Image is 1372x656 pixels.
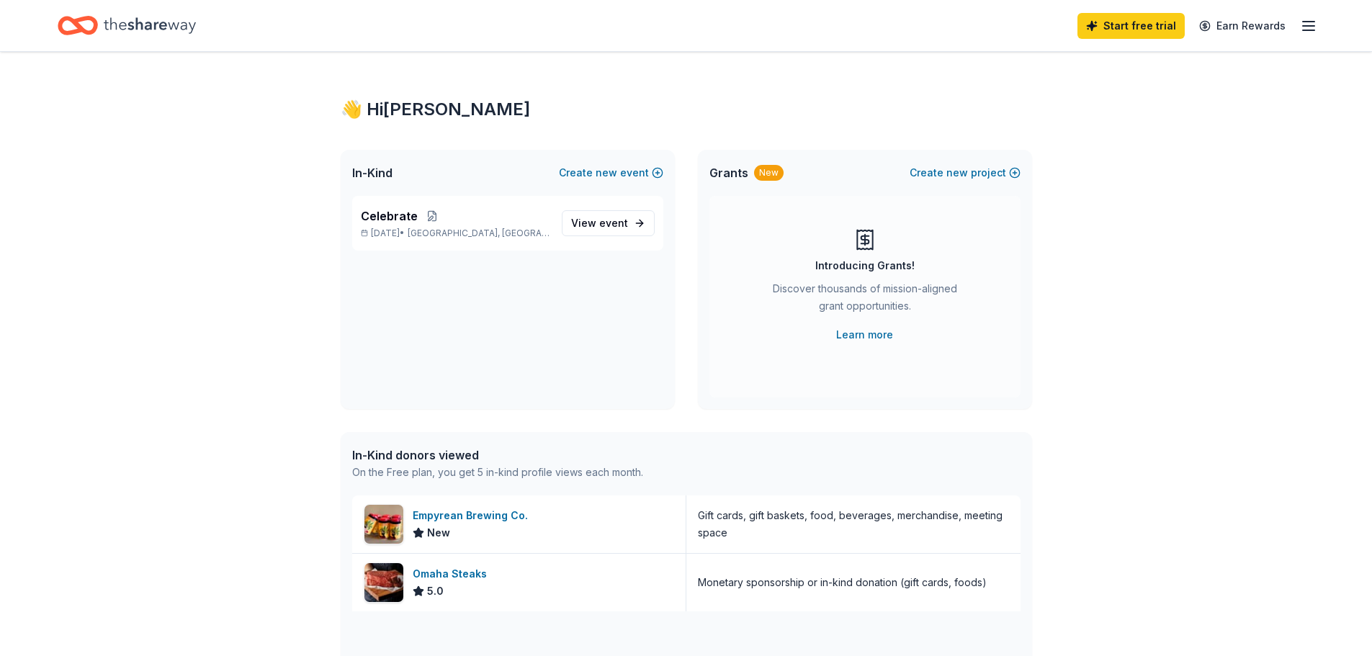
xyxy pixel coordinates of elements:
img: Image for Empyrean Brewing Co. [364,505,403,544]
span: New [427,524,450,542]
div: Discover thousands of mission-aligned grant opportunities. [767,280,963,320]
a: Home [58,9,196,42]
a: Learn more [836,326,893,343]
img: Image for Omaha Steaks [364,563,403,602]
div: Gift cards, gift baskets, food, beverages, merchandise, meeting space [698,507,1009,542]
span: 5.0 [427,583,444,600]
div: New [754,165,784,181]
div: On the Free plan, you get 5 in-kind profile views each month. [352,464,643,481]
span: Celebrate [361,207,418,225]
a: Start free trial [1077,13,1185,39]
span: Grants [709,164,748,181]
div: In-Kind donors viewed [352,446,643,464]
a: View event [562,210,655,236]
span: new [946,164,968,181]
span: new [596,164,617,181]
div: Monetary sponsorship or in-kind donation (gift cards, foods) [698,574,987,591]
a: Earn Rewards [1191,13,1294,39]
div: Omaha Steaks [413,565,493,583]
span: View [571,215,628,232]
div: 👋 Hi [PERSON_NAME] [341,98,1032,121]
p: [DATE] • [361,228,550,239]
button: Createnewevent [559,164,663,181]
span: event [599,217,628,229]
span: [GEOGRAPHIC_DATA], [GEOGRAPHIC_DATA] [408,228,550,239]
div: Empyrean Brewing Co. [413,507,534,524]
button: Createnewproject [910,164,1021,181]
span: In-Kind [352,164,393,181]
div: Introducing Grants! [815,257,915,274]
